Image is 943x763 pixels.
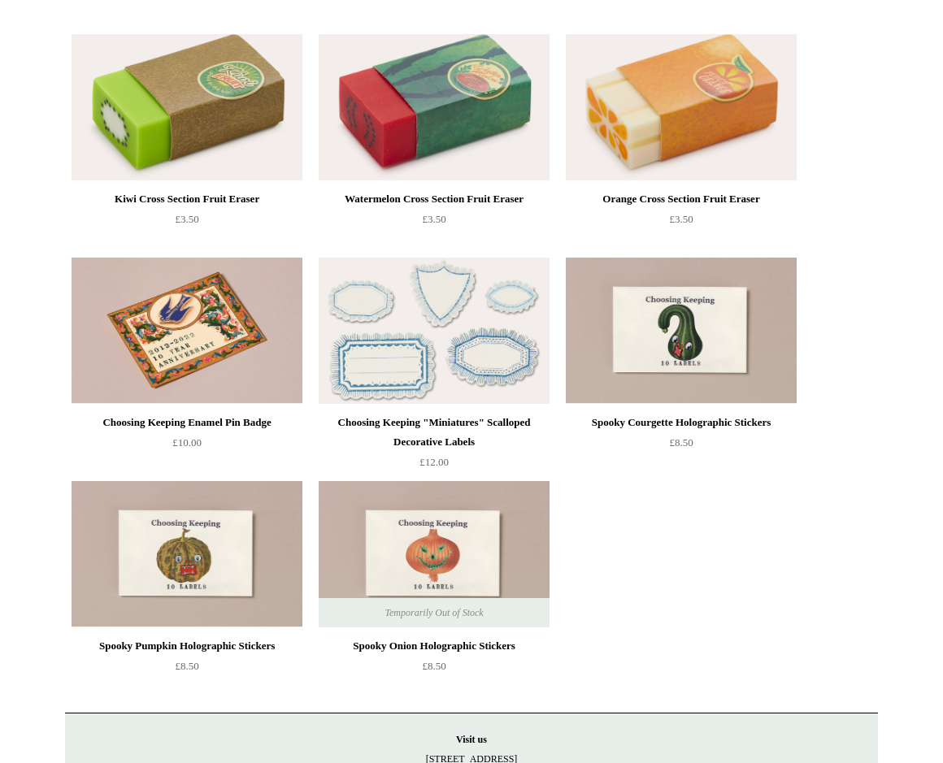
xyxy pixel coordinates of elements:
[323,413,545,452] div: Choosing Keeping "Miniatures" Scalloped Decorative Labels
[323,189,545,209] div: Watermelon Cross Section Fruit Eraser
[319,481,550,627] img: Spooky Onion Holographic Stickers
[319,189,550,256] a: Watermelon Cross Section Fruit Eraser £3.50
[669,436,693,449] span: £8.50
[669,213,693,225] span: £3.50
[319,34,550,180] a: Watermelon Cross Section Fruit Eraser Watermelon Cross Section Fruit Eraser
[566,189,797,256] a: Orange Cross Section Fruit Eraser £3.50
[566,258,797,404] img: Spooky Courgette Holographic Stickers
[570,189,793,209] div: Orange Cross Section Fruit Eraser
[419,456,449,468] span: £12.00
[566,34,797,180] a: Orange Cross Section Fruit Eraser Orange Cross Section Fruit Eraser
[72,34,302,180] a: Kiwi Cross Section Fruit Eraser Kiwi Cross Section Fruit Eraser
[72,258,302,404] a: Choosing Keeping Enamel Pin Badge Choosing Keeping Enamel Pin Badge
[422,213,445,225] span: £3.50
[368,598,499,627] span: Temporarily Out of Stock
[570,413,793,432] div: Spooky Courgette Holographic Stickers
[566,258,797,404] a: Spooky Courgette Holographic Stickers Spooky Courgette Holographic Stickers
[323,636,545,656] div: Spooky Onion Holographic Stickers
[319,413,550,479] a: Choosing Keeping "Miniatures" Scalloped Decorative Labels £12.00
[72,413,302,479] a: Choosing Keeping Enamel Pin Badge £10.00
[319,481,550,627] a: Spooky Onion Holographic Stickers Spooky Onion Holographic Stickers Temporarily Out of Stock
[566,34,797,180] img: Orange Cross Section Fruit Eraser
[319,636,550,703] a: Spooky Onion Holographic Stickers £8.50
[175,660,198,672] span: £8.50
[319,34,550,180] img: Watermelon Cross Section Fruit Eraser
[422,660,445,672] span: £8.50
[72,34,302,180] img: Kiwi Cross Section Fruit Eraser
[319,258,550,404] a: Choosing Keeping "Miniatures" Scalloped Decorative Labels Choosing Keeping "Miniatures" Scalloped...
[175,213,198,225] span: £3.50
[72,258,302,404] img: Choosing Keeping Enamel Pin Badge
[566,413,797,479] a: Spooky Courgette Holographic Stickers £8.50
[172,436,202,449] span: £10.00
[72,189,302,256] a: Kiwi Cross Section Fruit Eraser £3.50
[76,413,298,432] div: Choosing Keeping Enamel Pin Badge
[76,189,298,209] div: Kiwi Cross Section Fruit Eraser
[76,636,298,656] div: Spooky Pumpkin Holographic Stickers
[72,481,302,627] a: Spooky Pumpkin Holographic Stickers Spooky Pumpkin Holographic Stickers
[72,636,302,703] a: Spooky Pumpkin Holographic Stickers £8.50
[72,481,302,627] img: Spooky Pumpkin Holographic Stickers
[456,734,487,745] strong: Visit us
[319,258,550,404] img: Choosing Keeping "Miniatures" Scalloped Decorative Labels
